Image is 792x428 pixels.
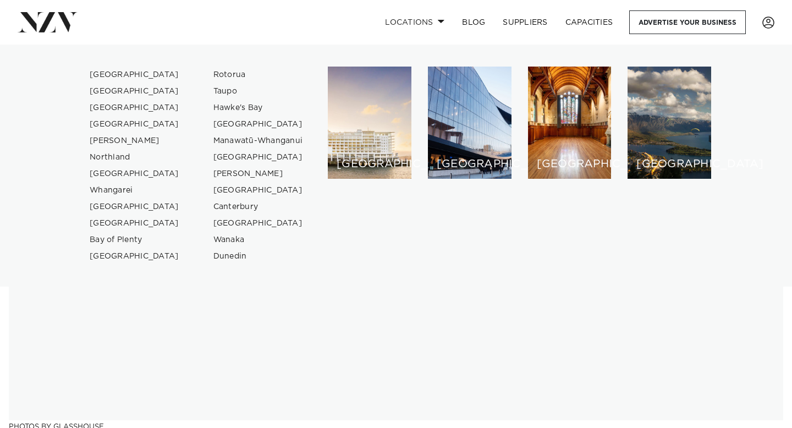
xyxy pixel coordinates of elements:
[18,12,78,32] img: nzv-logo.png
[205,83,312,100] a: Taupo
[628,67,711,179] a: Queenstown venues [GEOGRAPHIC_DATA]
[81,133,188,149] a: [PERSON_NAME]
[81,232,188,248] a: Bay of Plenty
[81,100,188,116] a: [GEOGRAPHIC_DATA]
[636,158,702,170] h6: [GEOGRAPHIC_DATA]
[81,215,188,232] a: [GEOGRAPHIC_DATA]
[453,10,494,34] a: BLOG
[81,166,188,182] a: [GEOGRAPHIC_DATA]
[205,232,312,248] a: Wanaka
[537,158,603,170] h6: [GEOGRAPHIC_DATA]
[205,100,312,116] a: Hawke's Bay
[205,199,312,215] a: Canterbury
[81,67,188,83] a: [GEOGRAPHIC_DATA]
[205,149,312,166] a: [GEOGRAPHIC_DATA]
[328,67,411,179] a: Auckland venues [GEOGRAPHIC_DATA]
[81,116,188,133] a: [GEOGRAPHIC_DATA]
[205,215,312,232] a: [GEOGRAPHIC_DATA]
[81,182,188,199] a: Whangarei
[557,10,622,34] a: Capacities
[205,166,312,182] a: [PERSON_NAME]
[205,133,312,149] a: Manawatū-Whanganui
[428,67,512,179] a: Wellington venues [GEOGRAPHIC_DATA]
[205,67,312,83] a: Rotorua
[81,83,188,100] a: [GEOGRAPHIC_DATA]
[337,158,403,170] h6: [GEOGRAPHIC_DATA]
[81,199,188,215] a: [GEOGRAPHIC_DATA]
[205,116,312,133] a: [GEOGRAPHIC_DATA]
[81,149,188,166] a: Northland
[376,10,453,34] a: Locations
[528,67,612,179] a: Christchurch venues [GEOGRAPHIC_DATA]
[205,248,312,265] a: Dunedin
[205,182,312,199] a: [GEOGRAPHIC_DATA]
[629,10,746,34] a: Advertise your business
[437,158,503,170] h6: [GEOGRAPHIC_DATA]
[494,10,556,34] a: SUPPLIERS
[81,248,188,265] a: [GEOGRAPHIC_DATA]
